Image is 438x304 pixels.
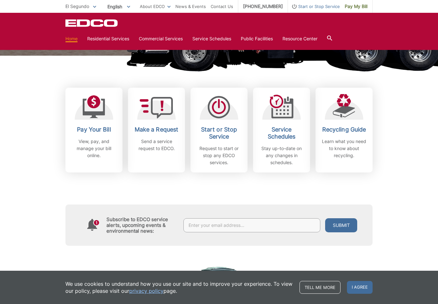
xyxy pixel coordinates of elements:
[299,281,341,294] a: Tell me more
[129,287,164,294] a: privacy policy
[183,218,320,232] input: Enter your email address...
[128,88,185,172] a: Make a Request Send a service request to EDCO.
[140,3,171,10] a: About EDCO
[258,126,305,140] h2: Service Schedules
[65,280,293,294] p: We use cookies to understand how you use our site and to improve your experience. To view our pol...
[241,35,273,42] a: Public Facilities
[70,126,118,133] h2: Pay Your Bill
[211,3,233,10] a: Contact Us
[253,88,310,172] a: Service Schedules Stay up-to-date on any changes in schedules.
[65,4,89,9] span: El Segundo
[106,217,177,234] h4: Subscribe to EDCO service alerts, upcoming events & environmental news:
[103,1,135,12] span: English
[133,138,180,152] p: Send a service request to EDCO.
[87,35,129,42] a: Residential Services
[175,3,206,10] a: News & Events
[195,145,243,166] p: Request to start or stop any EDCO services.
[316,88,373,172] a: Recycling Guide Learn what you need to know about recycling.
[65,35,78,42] a: Home
[192,35,231,42] a: Service Schedules
[65,88,122,172] a: Pay Your Bill View, pay, and manage your bill online.
[345,3,367,10] span: Pay My Bill
[139,35,183,42] a: Commercial Services
[70,138,118,159] p: View, pay, and manage your bill online.
[195,126,243,140] h2: Start or Stop Service
[258,145,305,166] p: Stay up-to-date on any changes in schedules.
[133,126,180,133] h2: Make a Request
[282,35,317,42] a: Resource Center
[65,19,119,27] a: EDCD logo. Return to the homepage.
